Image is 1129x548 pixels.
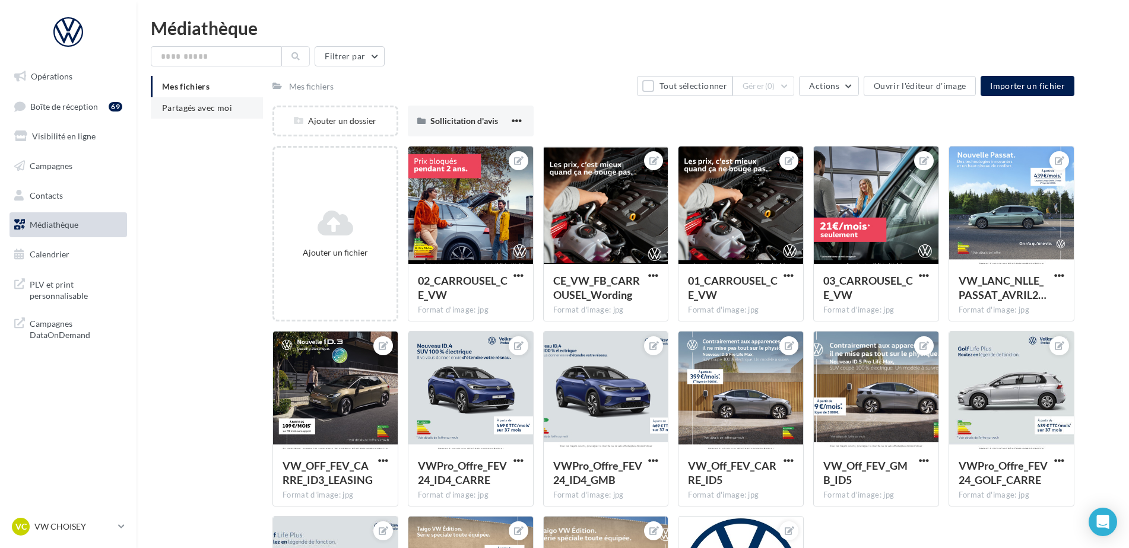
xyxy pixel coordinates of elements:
div: Open Intercom Messenger [1089,508,1117,536]
span: Partagés avec moi [162,103,232,113]
div: Format d'image: jpg [959,305,1064,316]
span: VW_LANC_NLLE_PASSAT_AVRIL24_Offre_CARRE [959,274,1046,301]
a: PLV et print personnalisable [7,272,129,307]
span: 01_CARROUSEL_CE_VW [688,274,778,301]
span: VWPro_Offre_FEV24_ID4_GMB [553,459,642,486]
span: PLV et print personnalisable [30,276,122,302]
span: Opérations [31,71,72,81]
span: 03_CARROUSEL_CE_VW [823,274,913,301]
div: 69 [109,102,122,111]
div: Format d'image: jpg [959,490,1064,501]
button: Importer un fichier [981,76,1074,96]
div: Format d'image: jpg [553,490,659,501]
span: CE_VW_FB_CARROUSEL_Wording [553,274,640,301]
button: Actions [799,76,858,96]
span: Actions [809,81,839,91]
p: VW CHOISEY [34,521,113,533]
button: Ouvrir l'éditeur d'image [864,76,976,96]
a: Opérations [7,64,129,89]
span: VW_Off_FEV_CARRE_ID5 [688,459,776,486]
div: Médiathèque [151,19,1115,37]
span: Médiathèque [30,219,78,230]
span: Mes fichiers [162,81,210,91]
div: Format d'image: jpg [418,490,524,501]
div: Format d'image: jpg [553,305,659,316]
a: Calendrier [7,242,129,267]
div: Format d'image: jpg [418,305,524,316]
a: Contacts [7,183,129,208]
span: Contacts [30,190,63,200]
button: Tout sélectionner [637,76,732,96]
div: Ajouter un dossier [274,115,397,127]
div: Ajouter un fichier [279,247,392,259]
span: Visibilité en ligne [32,131,96,141]
div: Mes fichiers [289,81,334,93]
a: Médiathèque [7,212,129,237]
a: Campagnes DataOnDemand [7,311,129,346]
a: VC VW CHOISEY [9,515,127,538]
span: Calendrier [30,249,69,259]
div: Format d'image: jpg [823,490,929,501]
a: Boîte de réception69 [7,94,129,119]
button: Filtrer par [315,46,385,66]
div: Format d'image: jpg [688,305,794,316]
a: Visibilité en ligne [7,124,129,149]
div: Format d'image: jpg [823,305,929,316]
a: Campagnes [7,154,129,179]
span: VWPro_Offre_FEV24_GOLF_CARRE [959,459,1048,486]
button: Gérer(0) [732,76,795,96]
span: VW_OFF_FEV_CARRE_ID3_LEASING [283,459,373,486]
span: Importer un fichier [990,81,1065,91]
span: Boîte de réception [30,101,98,111]
span: Sollicitation d'avis [430,116,498,126]
div: Format d'image: jpg [283,490,388,501]
span: VC [15,521,27,533]
div: Format d'image: jpg [688,490,794,501]
span: VWPro_Offre_FEV24_ID4_CARRE [418,459,507,486]
span: (0) [765,81,775,91]
span: Campagnes [30,161,72,171]
span: Campagnes DataOnDemand [30,316,122,341]
span: VW_Off_FEV_GMB_ID5 [823,459,908,486]
span: 02_CARROUSEL_CE_VW [418,274,508,301]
